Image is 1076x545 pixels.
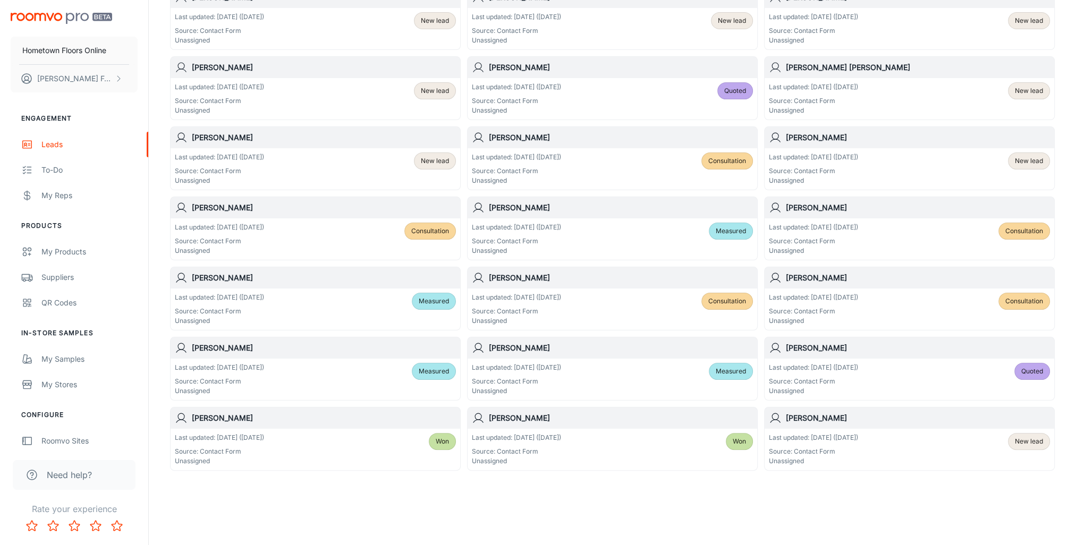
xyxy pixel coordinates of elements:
[472,246,561,256] p: Unassigned
[472,12,561,22] p: Last updated: [DATE] ([DATE])
[472,316,561,326] p: Unassigned
[764,407,1055,471] a: [PERSON_NAME]Last updated: [DATE] ([DATE])Source: Contact FormUnassignedNew lead
[764,56,1055,120] a: [PERSON_NAME] [PERSON_NAME]Last updated: [DATE] ([DATE])Source: Contact FormUnassignedNew lead
[769,246,858,256] p: Unassigned
[467,197,758,260] a: [PERSON_NAME]Last updated: [DATE] ([DATE])Source: Contact FormUnassignedMeasured
[175,306,264,316] p: Source: Contact Form
[41,164,138,176] div: To-do
[769,223,858,232] p: Last updated: [DATE] ([DATE])
[1015,86,1043,96] span: New lead
[769,316,858,326] p: Unassigned
[716,226,746,236] span: Measured
[37,73,112,84] p: [PERSON_NAME] Foulon
[175,363,264,372] p: Last updated: [DATE] ([DATE])
[769,176,858,185] p: Unassigned
[1005,226,1043,236] span: Consultation
[786,202,1050,214] h6: [PERSON_NAME]
[41,271,138,283] div: Suppliers
[175,236,264,246] p: Source: Contact Form
[11,13,112,24] img: Roomvo PRO Beta
[472,363,561,372] p: Last updated: [DATE] ([DATE])
[472,386,561,396] p: Unassigned
[489,412,753,424] h6: [PERSON_NAME]
[175,96,264,106] p: Source: Contact Form
[175,246,264,256] p: Unassigned
[1015,156,1043,166] span: New lead
[489,62,753,73] h6: [PERSON_NAME]
[467,267,758,330] a: [PERSON_NAME]Last updated: [DATE] ([DATE])Source: Contact FormUnassignedConsultation
[175,223,264,232] p: Last updated: [DATE] ([DATE])
[170,56,461,120] a: [PERSON_NAME]Last updated: [DATE] ([DATE])Source: Contact FormUnassignedNew lead
[192,132,456,143] h6: [PERSON_NAME]
[786,342,1050,354] h6: [PERSON_NAME]
[11,37,138,64] button: Hometown Floors Online
[1005,296,1043,306] span: Consultation
[489,272,753,284] h6: [PERSON_NAME]
[472,456,561,466] p: Unassigned
[175,166,264,176] p: Source: Contact Form
[41,190,138,201] div: My Reps
[472,377,561,386] p: Source: Contact Form
[472,106,561,115] p: Unassigned
[467,126,758,190] a: [PERSON_NAME]Last updated: [DATE] ([DATE])Source: Contact FormUnassignedConsultation
[769,12,858,22] p: Last updated: [DATE] ([DATE])
[175,36,264,45] p: Unassigned
[41,139,138,150] div: Leads
[467,56,758,120] a: [PERSON_NAME]Last updated: [DATE] ([DATE])Source: Contact FormUnassignedQuoted
[411,226,449,236] span: Consultation
[1021,367,1043,376] span: Quoted
[769,386,858,396] p: Unassigned
[175,316,264,326] p: Unassigned
[786,412,1050,424] h6: [PERSON_NAME]
[472,82,561,92] p: Last updated: [DATE] ([DATE])
[472,36,561,45] p: Unassigned
[170,267,461,330] a: [PERSON_NAME]Last updated: [DATE] ([DATE])Source: Contact FormUnassignedMeasured
[472,26,561,36] p: Source: Contact Form
[472,236,561,246] p: Source: Contact Form
[175,12,264,22] p: Last updated: [DATE] ([DATE])
[769,377,858,386] p: Source: Contact Form
[419,367,449,376] span: Measured
[41,353,138,365] div: My Samples
[85,515,106,537] button: Rate 4 star
[192,342,456,354] h6: [PERSON_NAME]
[41,379,138,390] div: My Stores
[1015,16,1043,25] span: New lead
[718,16,746,25] span: New lead
[192,62,456,73] h6: [PERSON_NAME]
[472,293,561,302] p: Last updated: [DATE] ([DATE])
[175,82,264,92] p: Last updated: [DATE] ([DATE])
[192,272,456,284] h6: [PERSON_NAME]
[786,62,1050,73] h6: [PERSON_NAME] [PERSON_NAME]
[489,202,753,214] h6: [PERSON_NAME]
[436,437,449,446] span: Won
[47,469,92,481] span: Need help?
[192,412,456,424] h6: [PERSON_NAME]
[170,126,461,190] a: [PERSON_NAME]Last updated: [DATE] ([DATE])Source: Contact FormUnassignedNew lead
[472,152,561,162] p: Last updated: [DATE] ([DATE])
[175,106,264,115] p: Unassigned
[41,297,138,309] div: QR Codes
[22,45,106,56] p: Hometown Floors Online
[764,126,1055,190] a: [PERSON_NAME]Last updated: [DATE] ([DATE])Source: Contact FormUnassignedNew lead
[716,367,746,376] span: Measured
[472,166,561,176] p: Source: Contact Form
[472,223,561,232] p: Last updated: [DATE] ([DATE])
[786,132,1050,143] h6: [PERSON_NAME]
[764,337,1055,401] a: [PERSON_NAME]Last updated: [DATE] ([DATE])Source: Contact FormUnassignedQuoted
[421,86,449,96] span: New lead
[21,515,43,537] button: Rate 1 star
[421,156,449,166] span: New lead
[472,447,561,456] p: Source: Contact Form
[769,447,858,456] p: Source: Contact Form
[769,36,858,45] p: Unassigned
[192,202,456,214] h6: [PERSON_NAME]
[764,267,1055,330] a: [PERSON_NAME]Last updated: [DATE] ([DATE])Source: Contact FormUnassignedConsultation
[467,407,758,471] a: [PERSON_NAME]Last updated: [DATE] ([DATE])Source: Contact FormUnassignedWon
[41,435,138,447] div: Roomvo Sites
[769,433,858,442] p: Last updated: [DATE] ([DATE])
[170,407,461,471] a: [PERSON_NAME]Last updated: [DATE] ([DATE])Source: Contact FormUnassignedWon
[64,515,85,537] button: Rate 3 star
[489,132,753,143] h6: [PERSON_NAME]
[769,82,858,92] p: Last updated: [DATE] ([DATE])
